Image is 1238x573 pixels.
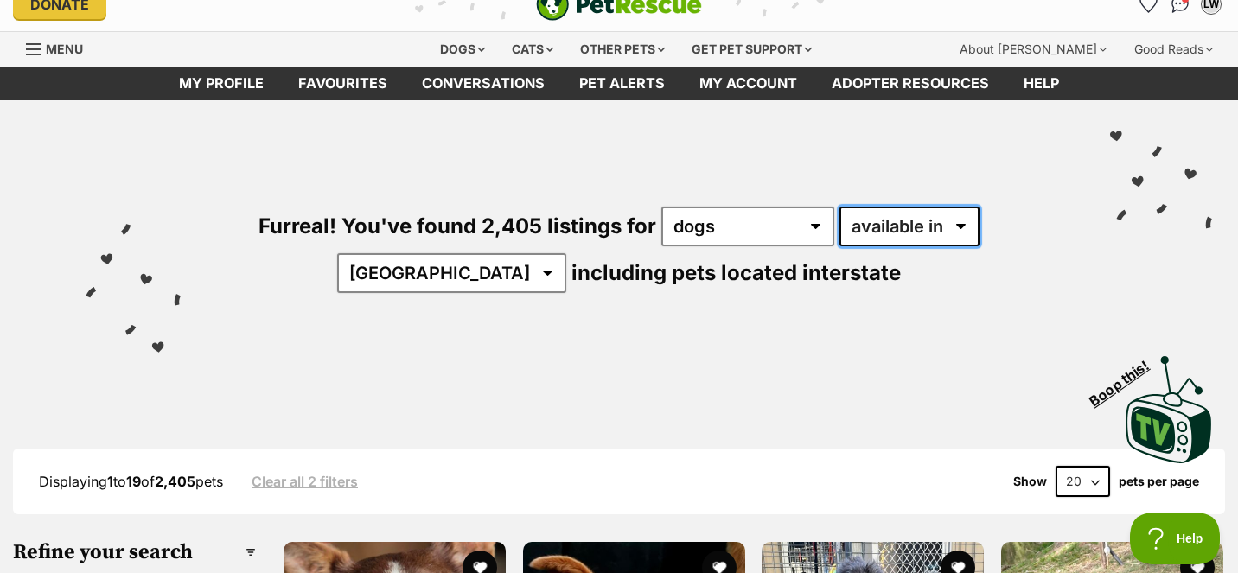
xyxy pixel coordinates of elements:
img: PetRescue TV logo [1126,356,1212,463]
span: including pets located interstate [571,260,901,285]
a: Clear all 2 filters [252,474,358,489]
span: Menu [46,41,83,56]
div: Good Reads [1122,32,1225,67]
span: Displaying to of pets [39,473,223,490]
span: Boop this! [1087,347,1166,409]
div: About [PERSON_NAME] [948,32,1119,67]
div: Other pets [568,32,677,67]
iframe: Help Scout Beacon - Open [1130,513,1221,564]
div: Cats [500,32,565,67]
label: pets per page [1119,474,1199,488]
div: Dogs [428,32,497,67]
a: Favourites [281,67,405,100]
a: My account [682,67,814,100]
a: Boop this! [1126,341,1212,467]
h3: Refine your search [13,540,256,564]
a: Pet alerts [562,67,682,100]
a: Adopter resources [814,67,1006,100]
strong: 2,405 [155,473,195,490]
strong: 19 [126,473,141,490]
a: Help [1006,67,1076,100]
a: conversations [405,67,562,100]
span: Show [1013,474,1047,488]
div: Get pet support [680,32,824,67]
strong: 1 [107,473,113,490]
span: Furreal! You've found 2,405 listings for [258,213,656,239]
a: Menu [26,32,95,63]
a: My profile [162,67,281,100]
